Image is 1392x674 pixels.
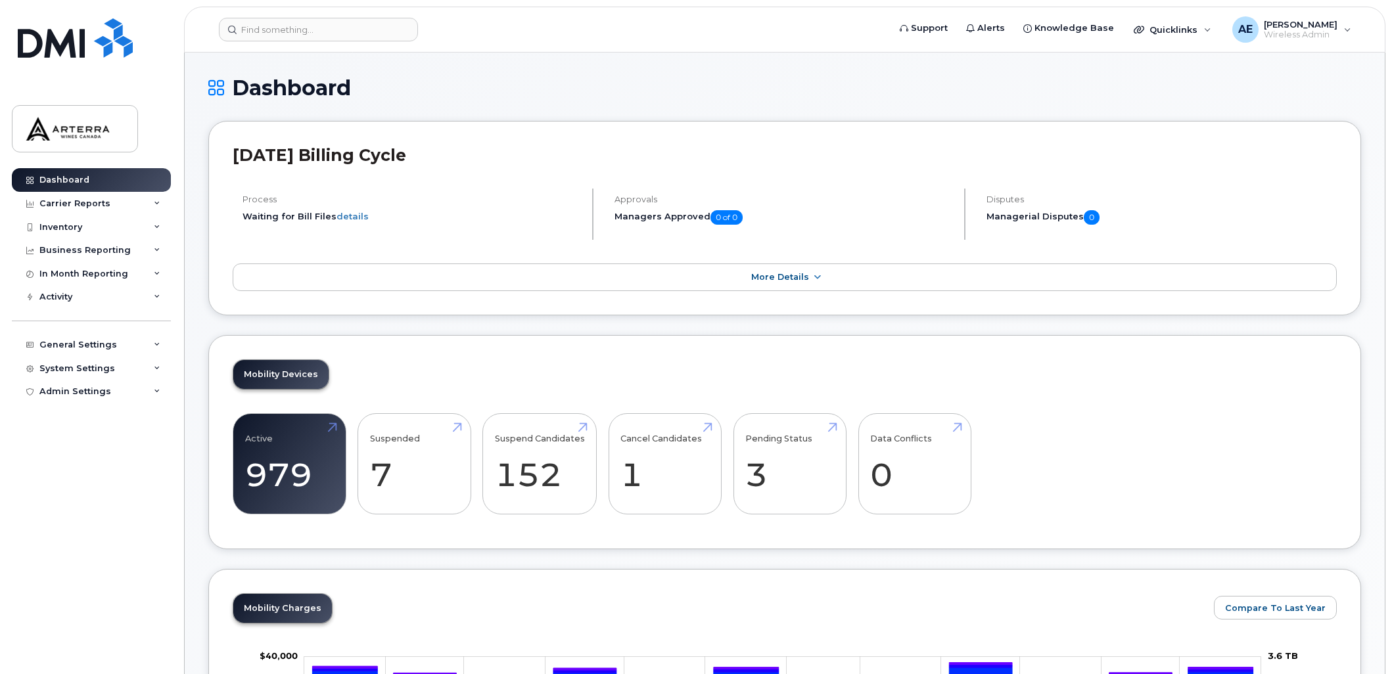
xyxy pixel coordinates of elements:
h5: Managerial Disputes [986,210,1337,225]
g: $0 [260,651,298,662]
button: Compare To Last Year [1214,596,1337,619]
li: Waiting for Bill Files [243,210,581,223]
a: Mobility Charges [233,594,332,623]
h4: Disputes [986,194,1337,204]
span: 0 of 0 [710,210,743,225]
h4: Process [243,194,581,204]
a: Suspend Candidates 152 [495,420,585,507]
a: Suspended 7 [370,420,459,507]
h4: Approvals [615,194,953,204]
a: Active 979 [245,420,334,507]
span: Compare To Last Year [1225,602,1326,614]
span: More Details [751,272,809,282]
a: Pending Status 3 [745,420,834,507]
a: Data Conflicts 0 [870,420,959,507]
a: Mobility Devices [233,360,329,389]
span: 0 [1084,210,1100,225]
tspan: 3.6 TB [1268,651,1298,662]
a: details [336,211,369,221]
h1: Dashboard [208,76,1361,99]
h2: [DATE] Billing Cycle [233,145,1337,165]
a: Cancel Candidates 1 [620,420,709,507]
tspan: $40,000 [260,651,298,662]
h5: Managers Approved [615,210,953,225]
